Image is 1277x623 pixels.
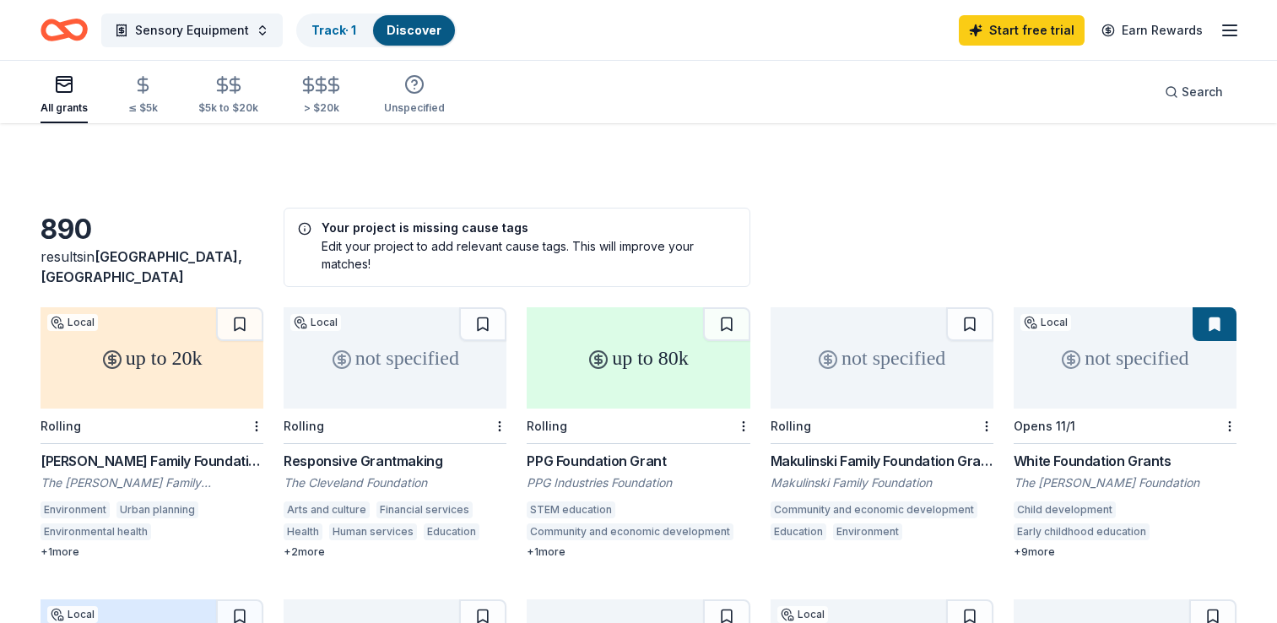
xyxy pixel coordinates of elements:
[284,545,506,559] div: + 2 more
[41,101,88,115] div: All grants
[41,68,88,123] button: All grants
[771,523,826,540] div: Education
[298,222,735,234] h5: Your project is missing cause tags
[284,474,506,491] div: The Cleveland Foundation
[41,419,81,433] div: Rolling
[284,451,506,471] div: Responsive Grantmaking
[299,68,344,123] button: > $20k
[116,501,198,518] div: Urban planning
[527,307,749,559] a: up to 80kRollingPPG Foundation GrantPPG Industries FoundationSTEM educationCommunity and economic...
[299,101,344,115] div: > $20k
[1091,15,1213,46] a: Earn Rewards
[959,15,1085,46] a: Start free trial
[527,501,615,518] div: STEM education
[41,213,263,246] div: 890
[527,545,749,559] div: + 1 more
[296,14,457,47] button: Track· 1Discover
[527,307,749,409] div: up to 80k
[128,68,158,123] button: ≤ $5k
[771,419,811,433] div: Rolling
[41,248,242,285] span: in
[1020,314,1071,331] div: Local
[1014,545,1236,559] div: + 9 more
[527,419,567,433] div: Rolling
[1014,501,1116,518] div: Child development
[41,545,263,559] div: + 1 more
[41,501,110,518] div: Environment
[527,523,733,540] div: Community and economic development
[833,523,902,540] div: Environment
[1182,82,1223,102] span: Search
[284,501,370,518] div: Arts and culture
[771,451,993,471] div: Makulinski Family Foundation Grant
[41,474,263,491] div: The [PERSON_NAME] Family Foundation
[290,314,341,331] div: Local
[41,523,151,540] div: Environmental health
[1151,75,1236,109] button: Search
[298,237,735,273] div: Edit your project to add relevant cause tags. This will improve your matches!
[198,68,258,123] button: $5k to $20k
[1014,523,1150,540] div: Early childhood education
[47,314,98,331] div: Local
[128,101,158,115] div: ≤ $5k
[311,23,356,37] a: Track· 1
[424,523,479,540] div: Education
[329,523,417,540] div: Human services
[1014,474,1236,491] div: The [PERSON_NAME] Foundation
[1014,451,1236,471] div: White Foundation Grants
[376,501,473,518] div: Financial services
[41,307,263,559] a: up to 20kLocalRolling[PERSON_NAME] Family Foundation GrantThe [PERSON_NAME] Family FoundationEnvi...
[771,307,993,409] div: not specified
[284,523,322,540] div: Health
[527,474,749,491] div: PPG Industries Foundation
[387,23,441,37] a: Discover
[47,606,98,623] div: Local
[1014,307,1236,409] div: not specified
[101,14,283,47] button: Sensory Equipment
[284,307,506,559] a: not specifiedLocalRollingResponsive GrantmakingThe Cleveland FoundationArts and cultureFinancial ...
[1014,419,1075,433] div: Opens 11/1
[284,307,506,409] div: not specified
[41,248,242,285] span: [GEOGRAPHIC_DATA], [GEOGRAPHIC_DATA]
[771,474,993,491] div: Makulinski Family Foundation
[1014,307,1236,559] a: not specifiedLocalOpens 11/1White Foundation GrantsThe [PERSON_NAME] FoundationChild developmentE...
[384,101,445,115] div: Unspecified
[384,68,445,123] button: Unspecified
[771,307,993,545] a: not specifiedRollingMakulinski Family Foundation GrantMakulinski Family FoundationCommunity and e...
[284,419,324,433] div: Rolling
[527,451,749,471] div: PPG Foundation Grant
[41,246,263,287] div: results
[771,501,977,518] div: Community and economic development
[135,20,249,41] span: Sensory Equipment
[41,451,263,471] div: [PERSON_NAME] Family Foundation Grant
[41,10,88,50] a: Home
[198,101,258,115] div: $5k to $20k
[41,307,263,409] div: up to 20k
[777,606,828,623] div: Local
